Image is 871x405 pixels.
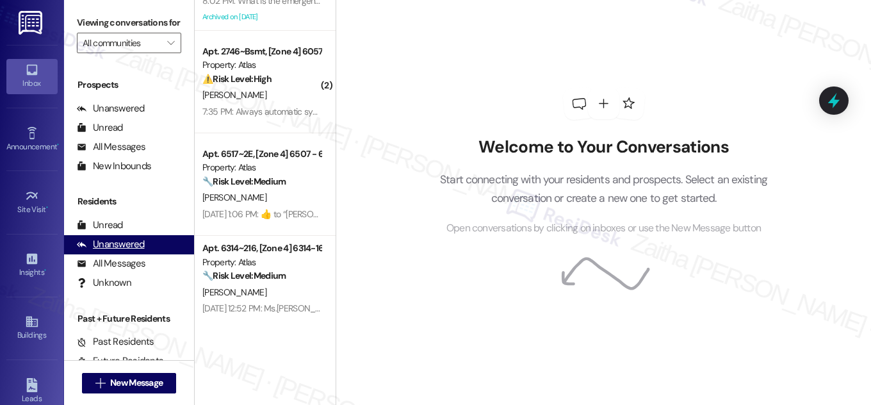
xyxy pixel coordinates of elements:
[77,219,123,232] div: Unread
[83,33,161,53] input: All communities
[77,335,154,349] div: Past Residents
[95,378,105,388] i: 
[202,45,321,58] div: Apt. 2746~Bsmt, [Zone 4] 6057-59 S. [US_STATE]
[110,376,163,390] span: New Message
[6,311,58,345] a: Buildings
[421,170,787,207] p: Start connecting with your residents and prospects. Select an existing conversation or create a n...
[202,106,332,117] div: 7:35 PM: Always automatic system
[202,192,266,203] span: [PERSON_NAME]
[6,248,58,283] a: Insights •
[202,58,321,72] div: Property: Atlas
[6,185,58,220] a: Site Visit •
[57,140,59,149] span: •
[77,102,145,115] div: Unanswered
[202,176,286,187] strong: 🔧 Risk Level: Medium
[167,38,174,48] i: 
[77,354,163,368] div: Future Residents
[77,121,123,135] div: Unread
[44,266,46,275] span: •
[202,73,272,85] strong: ⚠️ Risk Level: High
[77,13,181,33] label: Viewing conversations for
[64,78,194,92] div: Prospects
[446,220,761,236] span: Open conversations by clicking on inboxes or use the New Message button
[64,312,194,326] div: Past + Future Residents
[201,9,322,25] div: Archived on [DATE]
[19,11,45,35] img: ResiDesk Logo
[46,203,48,212] span: •
[421,137,787,158] h2: Welcome to Your Conversations
[202,242,321,255] div: Apt. 6314~216, [Zone 4] 6314-16 S. [GEOGRAPHIC_DATA]
[64,195,194,208] div: Residents
[202,286,266,298] span: [PERSON_NAME]
[202,161,321,174] div: Property: Atlas
[82,373,177,393] button: New Message
[77,238,145,251] div: Unanswered
[77,160,151,173] div: New Inbounds
[202,89,266,101] span: [PERSON_NAME]
[77,276,131,290] div: Unknown
[77,257,145,270] div: All Messages
[202,147,321,161] div: Apt. 6517~2E, [Zone 4] 6507 - 6519 S [US_STATE]
[202,256,321,269] div: Property: Atlas
[202,270,286,281] strong: 🔧 Risk Level: Medium
[202,302,381,314] div: [DATE] 12:52 PM: Ms.[PERSON_NAME]..thanks 👍
[6,59,58,94] a: Inbox
[77,140,145,154] div: All Messages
